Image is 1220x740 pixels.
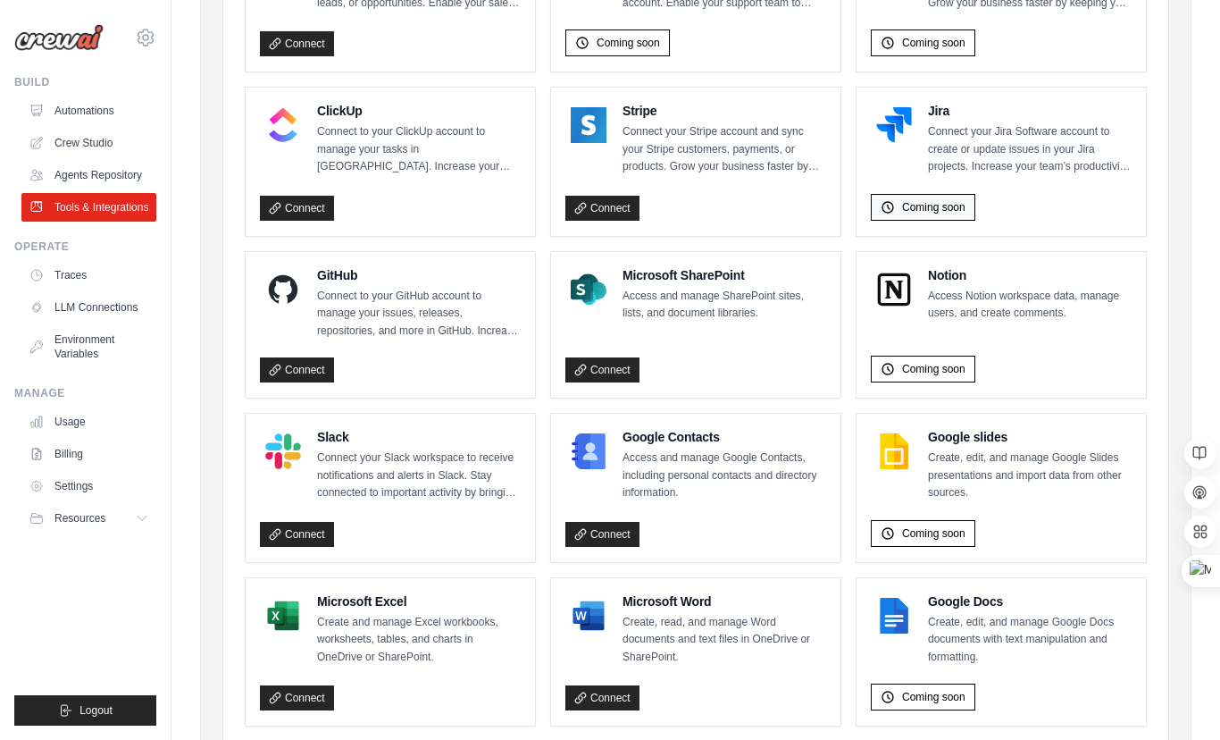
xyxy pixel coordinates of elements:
[623,614,826,667] p: Create, read, and manage Word documents and text files in OneDrive or SharePoint.
[571,433,606,469] img: Google Contacts Logo
[928,593,1132,610] h4: Google Docs
[928,266,1132,284] h4: Notion
[876,272,912,307] img: Notion Logo
[317,288,521,341] p: Connect to your GitHub account to manage your issues, releases, repositories, and more in GitHub....
[265,272,301,307] img: GitHub Logo
[14,240,156,254] div: Operate
[623,428,826,446] h4: Google Contacts
[260,196,334,221] a: Connect
[902,690,965,704] span: Coming soon
[317,123,521,176] p: Connect to your ClickUp account to manage your tasks in [GEOGRAPHIC_DATA]. Increase your team’s p...
[928,288,1132,323] p: Access Notion workspace data, manage users, and create comments.
[317,102,521,120] h4: ClickUp
[317,266,521,284] h4: GitHub
[928,102,1132,120] h4: Jira
[928,614,1132,667] p: Create, edit, and manage Google Docs documents with text manipulation and formatting.
[14,75,156,89] div: Build
[265,107,301,143] img: ClickUp Logo
[21,325,156,368] a: Environment Variables
[14,24,104,51] img: Logo
[21,261,156,290] a: Traces
[317,428,521,446] h4: Slack
[902,200,965,214] span: Coming soon
[928,123,1132,176] p: Connect your Jira Software account to create or update issues in your Jira projects. Increase you...
[565,357,639,383] a: Connect
[623,102,826,120] h4: Stripe
[260,31,334,56] a: Connect
[265,598,301,634] img: Microsoft Excel Logo
[565,522,639,547] a: Connect
[21,193,156,222] a: Tools & Integrations
[21,440,156,468] a: Billing
[14,386,156,400] div: Manage
[597,36,660,50] span: Coming soon
[571,107,606,143] img: Stripe Logo
[79,703,113,718] span: Logout
[876,433,912,469] img: Google slides Logo
[571,272,606,307] img: Microsoft SharePoint Logo
[260,685,334,711] a: Connect
[260,522,334,547] a: Connect
[623,593,826,610] h4: Microsoft Word
[623,450,826,502] p: Access and manage Google Contacts, including personal contacts and directory information.
[565,685,639,711] a: Connect
[54,511,105,526] span: Resources
[21,504,156,533] button: Resources
[21,97,156,125] a: Automations
[260,357,334,383] a: Connect
[565,196,639,221] a: Connect
[623,123,826,176] p: Connect your Stripe account and sync your Stripe customers, payments, or products. Grow your busi...
[21,129,156,157] a: Crew Studio
[21,472,156,500] a: Settings
[902,362,965,376] span: Coming soon
[265,433,301,469] img: Slack Logo
[928,450,1132,502] p: Create, edit, and manage Google Slides presentations and import data from other sources.
[623,288,826,323] p: Access and manage SharePoint sites, lists, and document libraries.
[902,36,965,50] span: Coming soon
[876,598,912,634] img: Google Docs Logo
[21,293,156,322] a: LLM Connections
[902,526,965,541] span: Coming soon
[623,266,826,284] h4: Microsoft SharePoint
[317,593,521,610] h4: Microsoft Excel
[928,428,1132,446] h4: Google slides
[876,107,912,143] img: Jira Logo
[14,695,156,726] button: Logout
[317,450,521,502] p: Connect your Slack workspace to receive notifications and alerts in Slack. Stay connected to impo...
[21,161,156,189] a: Agents Repository
[571,598,606,634] img: Microsoft Word Logo
[21,408,156,436] a: Usage
[317,614,521,667] p: Create and manage Excel workbooks, worksheets, tables, and charts in OneDrive or SharePoint.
